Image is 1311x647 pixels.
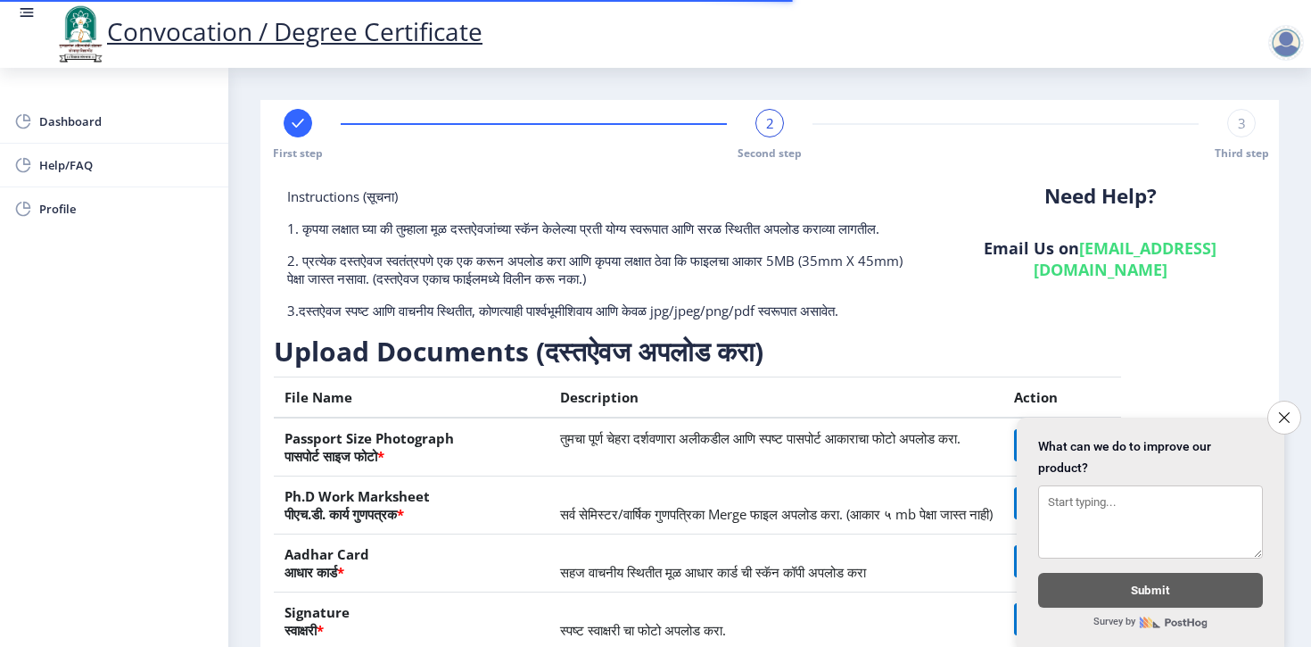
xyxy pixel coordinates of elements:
span: सहज वाचनीय स्थितीत मूळ आधार कार्ड ची स्कॅन कॉपी अपलोड करा [560,563,866,581]
span: First step [273,145,323,161]
span: Instructions (सूचना) [287,187,398,205]
h3: Upload Documents (दस्तऐवज अपलोड करा) [274,334,1164,369]
span: Third step [1215,145,1269,161]
p: 1. कृपया लक्षात घ्या की तुम्हाला मूळ दस्तऐवजांच्या स्कॅन केलेल्या प्रती योग्य स्वरूपात आणि सरळ स्... [287,220,921,237]
img: logo [54,4,107,64]
th: Passport Size Photograph पासपोर्ट साइज फोटो [274,418,549,477]
td: तुमचा पूर्ण चेहरा दर्शवणारा अलीकडील आणि स्पष्ट पासपोर्ट आकाराचा फोटो अपलोड करा. [549,418,1003,477]
th: File Name [274,377,549,419]
th: Ph.D Work Marksheet पीएच.डी. कार्य गुणपत्रक [274,477,549,535]
th: Aadhar Card आधार कार्ड [274,535,549,593]
a: [EMAIL_ADDRESS][DOMAIN_NAME] [1034,237,1217,280]
th: Action [1003,377,1121,419]
h6: Email Us on [948,237,1252,280]
th: Description [549,377,1003,419]
span: Dashboard [39,111,214,132]
a: Convocation / Degree Certificate [54,14,482,48]
span: 3 [1238,114,1246,132]
span: Help/FAQ [39,154,214,176]
span: 2 [766,114,774,132]
b: Need Help? [1044,182,1157,210]
span: सर्व सेमिस्टर/वार्षिक गुणपत्रिका Merge फाइल अपलोड करा. (आकार ५ mb पेक्षा जास्त नाही) [560,505,993,523]
p: 3.दस्तऐवज स्पष्ट आणि वाचनीय स्थितीत, कोणत्याही पार्श्वभूमीशिवाय आणि केवळ jpg/jpeg/png/pdf स्वरूपा... [287,302,921,319]
span: स्पष्ट स्वाक्षरी चा फोटो अपलोड करा. [560,621,726,639]
span: Profile [39,198,214,220]
p: 2. प्रत्येक दस्तऐवज स्वतंत्रपणे एक एक करून अपलोड करा आणि कृपया लक्षात ठेवा कि फाइलचा आकार 5MB (35... [287,252,921,287]
span: Second step [738,145,802,161]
